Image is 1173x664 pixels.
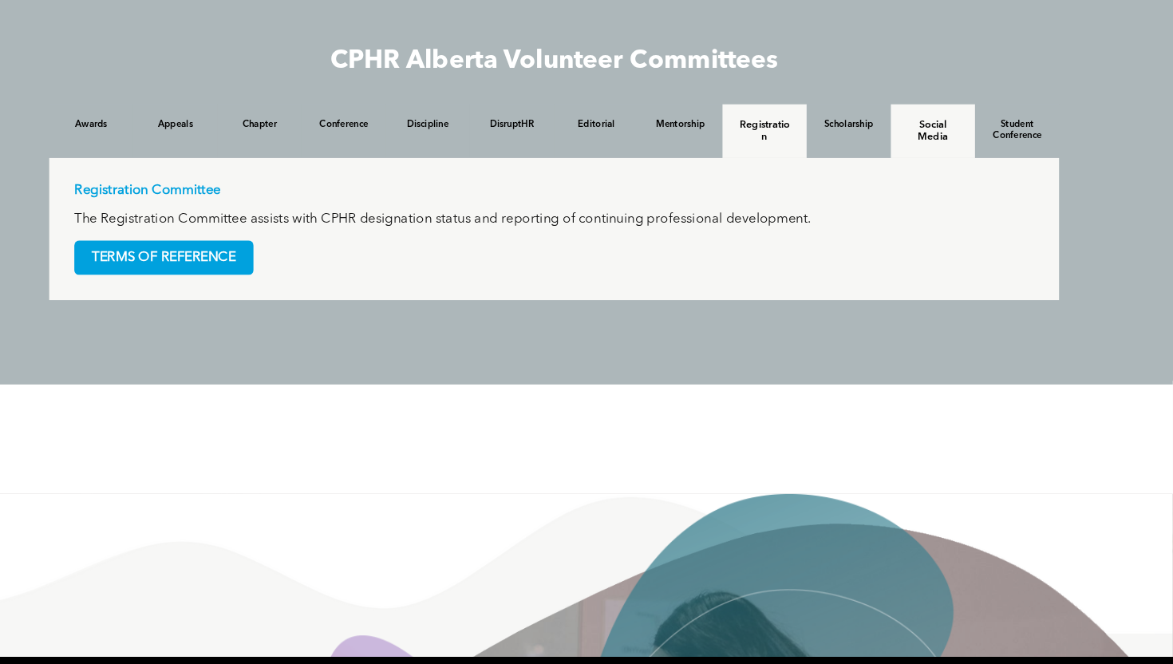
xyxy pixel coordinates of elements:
[840,113,891,124] h4: Scholarship
[122,113,173,124] h4: Awards
[601,113,652,124] h4: Editorial
[521,113,572,124] h4: DisruptHR
[132,228,302,261] a: TERMS OF REFERENCE
[132,201,1041,216] p: The Registration Committee assists with CPHR designation status and reporting of continuing profe...
[681,113,732,124] h4: Mentorship
[1000,113,1051,134] h4: Student Conference
[361,113,413,124] h4: Conference
[132,229,301,260] span: TERMS OF REFERENCE
[374,46,799,70] span: CPHR Alberta Volunteer Committees
[282,113,333,124] h4: Chapter
[441,113,492,124] h4: Discipline
[920,113,971,136] h4: Social Media
[202,113,253,124] h4: Appeals
[831,635,902,651] a: Privacy Page.
[132,174,1041,189] p: Registration Committee
[760,113,812,136] h4: Registration
[1159,626,1165,642] div: Dismiss notification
